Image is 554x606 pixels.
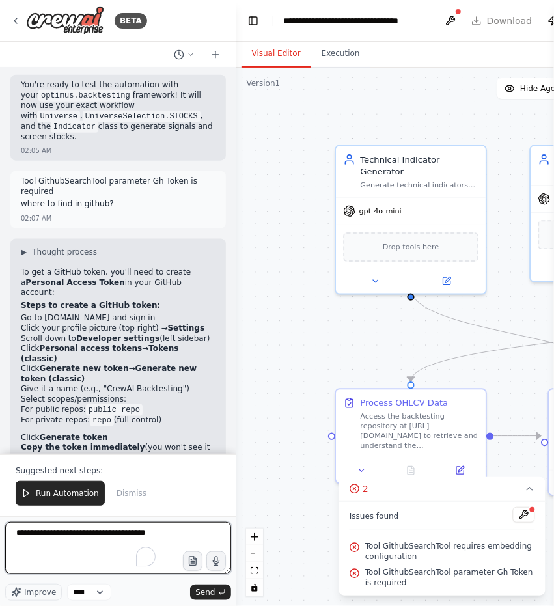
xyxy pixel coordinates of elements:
[51,121,98,133] code: Indicator
[21,199,215,210] p: where to find in github?
[21,301,160,310] strong: Steps to create a GitHub token:
[40,434,108,443] strong: Generate token
[110,481,153,506] button: Dismiss
[359,206,401,216] span: gpt-4o-mini
[32,247,97,257] span: Thought process
[40,364,129,373] strong: Generate new token
[21,247,27,257] span: ▶
[36,488,99,499] span: Run Automation
[21,394,215,426] li: Select scopes/permissions:
[360,397,448,409] div: Process OHLCV Data
[311,40,370,68] button: Execution
[385,463,436,478] button: No output available
[168,324,205,333] strong: Settings
[37,111,80,122] code: Universe
[195,587,215,598] span: Send
[335,145,487,295] div: Technical Indicator GeneratorGenerate technical indicators from processed OHLCV data using the cu...
[90,415,114,426] code: repo
[169,47,200,62] button: Switch to previous chat
[205,47,226,62] button: Start a new chat
[439,463,480,478] button: Open in side panel
[21,364,197,383] strong: Generate new token (classic)
[5,584,62,601] button: Improve
[246,562,263,579] button: fit view
[5,522,231,574] textarea: To enrich screen reader interactions, please activate Accessibility in Grammarly extension settings
[360,154,478,178] div: Technical Indicator Generator
[21,344,215,364] li: Click →
[246,579,263,596] button: toggle interactivity
[246,545,263,562] button: zoom out
[16,465,221,476] p: Suggested next steps:
[339,477,546,501] button: 2
[21,434,215,444] li: Click
[360,411,478,450] div: Access the backtesting repository at [URL][DOMAIN_NAME] to retrieve and understand the optimus.ba...
[242,40,311,68] button: Visual Editor
[21,247,97,257] button: ▶Thought process
[247,78,281,89] div: Version 1
[21,146,51,156] div: 02:05 AM
[365,541,535,562] span: Tool GithubSearchTool requires embedding configuration
[246,529,263,596] div: React Flow controls
[38,90,133,102] code: optimus.backtesting
[21,268,215,298] p: To get a GitHub token, you'll need to create a in your GitHub account:
[21,405,215,415] li: For public repos:
[21,443,145,452] strong: Copy the token immediately
[246,529,263,545] button: zoom in
[21,384,215,394] li: Give it a name (e.g., "CrewAI Backtesting")
[244,12,262,30] button: Hide left sidebar
[335,389,487,484] div: Process OHLCV DataAccess the backtesting repository at [URL][DOMAIN_NAME] to retrieve and underst...
[16,481,105,506] button: Run Automation
[190,585,230,600] button: Send
[76,334,159,343] strong: Developer settings
[24,587,56,598] span: Improve
[284,14,430,27] nav: breadcrumb
[350,511,399,521] span: Issues found
[206,551,226,571] button: Click to speak your automation idea
[26,6,104,35] img: Logo
[21,80,215,142] p: You're ready to test the automation with your framework! It will now use your exact workflow with...
[83,111,201,122] code: UniverseSelection.STOCKS
[183,551,202,571] button: Upload files
[365,567,535,588] span: Tool GithubSearchTool parameter Gh Token is required
[363,482,368,495] span: 2
[21,415,215,426] li: For private repos: (full control)
[21,176,215,197] p: Tool GithubSearchTool parameter Gh Token is required
[412,274,481,288] button: Open in side panel
[117,488,146,499] span: Dismiss
[383,241,439,253] span: Drop tools here
[21,334,215,344] li: Scroll down to (left sidebar)
[40,344,143,353] strong: Personal access tokens
[86,404,143,416] code: public_repo
[21,324,215,334] li: Click your profile picture (top right) →
[21,344,179,363] strong: Tokens (classic)
[360,180,478,190] div: Generate technical indicators from processed OHLCV data using the custom indicator.py format and ...
[21,364,215,384] li: Click →
[25,278,124,287] strong: Personal Access Token
[21,313,215,324] li: Go to [DOMAIN_NAME] and sign in
[115,13,147,29] div: BETA
[21,213,51,223] div: 02:07 AM
[493,430,541,442] g: Edge from 08774c84-ec08-45df-8628-1a7ef0a82ebb to ccc77085-06cf-4c9f-8e4e-9fec5a14b6bb
[21,443,215,463] li: (you won't see it again!)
